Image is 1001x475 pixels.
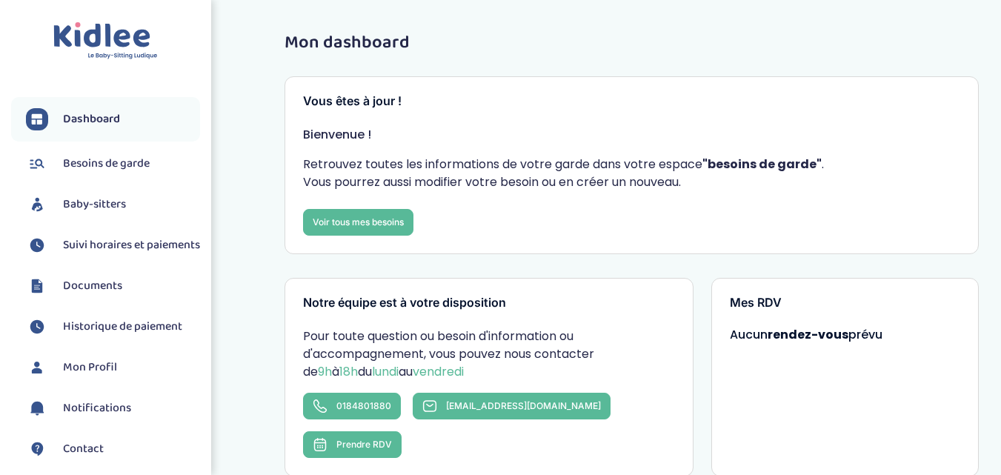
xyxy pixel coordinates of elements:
strong: rendez-vous [768,326,848,343]
a: Dashboard [26,108,200,130]
span: Notifications [63,399,131,417]
img: notification.svg [26,397,48,419]
a: Historique de paiement [26,316,200,338]
a: Voir tous mes besoins [303,209,413,236]
img: logo.svg [53,22,158,60]
p: Pour toute question ou besoin d'information ou d'accompagnement, vous pouvez nous contacter de à ... [303,328,676,381]
img: dashboard.svg [26,108,48,130]
span: 0184801880 [336,400,391,411]
h1: Mon dashboard [285,33,980,53]
span: Suivi horaires et paiements [63,236,200,254]
span: Historique de paiement [63,318,182,336]
h3: Notre équipe est à votre disposition [303,296,676,310]
span: Aucun prévu [730,326,882,343]
strong: "besoins de garde" [702,156,822,173]
p: Bienvenue ! [303,126,961,144]
a: Contact [26,438,200,460]
img: profil.svg [26,356,48,379]
h3: Mes RDV [730,296,960,310]
span: Baby-sitters [63,196,126,213]
span: Documents [63,277,122,295]
a: 0184801880 [303,393,401,419]
a: Baby-sitters [26,193,200,216]
a: Documents [26,275,200,297]
a: Notifications [26,397,200,419]
a: Suivi horaires et paiements [26,234,200,256]
img: besoin.svg [26,153,48,175]
img: contact.svg [26,438,48,460]
h3: Vous êtes à jour ! [303,95,961,108]
a: [EMAIL_ADDRESS][DOMAIN_NAME] [413,393,611,419]
span: 9h [318,363,332,380]
img: babysitters.svg [26,193,48,216]
a: Mon Profil [26,356,200,379]
img: suivihoraire.svg [26,234,48,256]
span: Dashboard [63,110,120,128]
span: Prendre RDV [336,439,392,450]
span: Contact [63,440,104,458]
span: [EMAIL_ADDRESS][DOMAIN_NAME] [446,400,601,411]
span: Besoins de garde [63,155,150,173]
span: lundi [372,363,399,380]
img: documents.svg [26,275,48,297]
span: Mon Profil [63,359,117,376]
p: Retrouvez toutes les informations de votre garde dans votre espace . Vous pourrez aussi modifier ... [303,156,961,191]
span: 18h [339,363,358,380]
a: Besoins de garde [26,153,200,175]
img: suivihoraire.svg [26,316,48,338]
button: Prendre RDV [303,431,402,458]
span: vendredi [413,363,464,380]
